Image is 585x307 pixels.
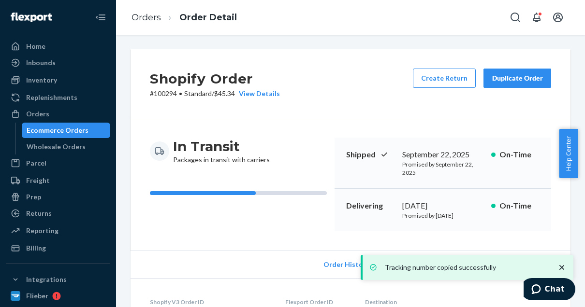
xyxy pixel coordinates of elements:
[26,275,67,284] div: Integrations
[173,138,270,155] h3: In Transit
[27,142,86,152] div: Wholesale Orders
[26,75,57,85] div: Inventory
[27,126,88,135] div: Ecommerce Orders
[26,58,56,68] div: Inbounds
[323,260,369,269] span: Order History
[6,39,110,54] a: Home
[6,272,110,287] button: Integrations
[524,278,575,302] iframe: Opens a widget where you can chat to one of our agents
[6,106,110,122] a: Orders
[132,12,161,23] a: Orders
[91,8,110,27] button: Close Navigation
[11,13,52,22] img: Flexport logo
[26,176,50,185] div: Freight
[150,69,280,89] h2: Shopify Order
[6,189,110,205] a: Prep
[548,8,568,27] button: Open account menu
[6,55,110,70] a: Inbounds
[179,89,182,98] span: •
[402,149,483,160] div: September 22, 2025
[26,42,45,51] div: Home
[22,139,111,154] a: Wholesale Orders
[6,155,110,171] a: Parcel
[6,240,110,256] a: Billing
[559,129,578,178] button: Help Center
[499,200,540,211] p: On-Time
[26,209,52,218] div: Returns
[402,200,483,211] div: [DATE]
[173,138,270,165] div: Packages in transit with carriers
[184,89,212,98] span: Standard
[492,73,543,83] div: Duplicate Order
[26,158,46,168] div: Parcel
[483,69,551,88] button: Duplicate Order
[26,226,58,236] div: Reporting
[6,206,110,221] a: Returns
[365,298,551,306] dt: Destination
[557,263,567,272] svg: close toast
[124,3,245,32] ol: breadcrumbs
[527,8,546,27] button: Open notifications
[285,298,350,306] dt: Flexport Order ID
[26,192,41,202] div: Prep
[22,123,111,138] a: Ecommerce Orders
[26,291,48,301] div: Flieber
[150,298,270,306] dt: Shopify V3 Order ID
[6,173,110,188] a: Freight
[26,109,49,119] div: Orders
[26,243,46,253] div: Billing
[179,12,237,23] a: Order Detail
[385,263,547,272] p: Tracking number copied successfully
[235,89,280,98] button: View Details
[499,149,540,160] p: On-Time
[506,8,525,27] button: Open Search Box
[6,90,110,105] a: Replenishments
[402,160,483,177] p: Promised by September 22, 2025
[6,223,110,238] a: Reporting
[346,149,395,160] p: Shipped
[346,200,395,211] p: Delivering
[150,89,280,98] p: # 100294 / $45.34
[6,72,110,88] a: Inventory
[26,93,77,102] div: Replenishments
[402,211,483,220] p: Promised by [DATE]
[6,288,110,304] a: Flieber
[413,69,476,88] button: Create Return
